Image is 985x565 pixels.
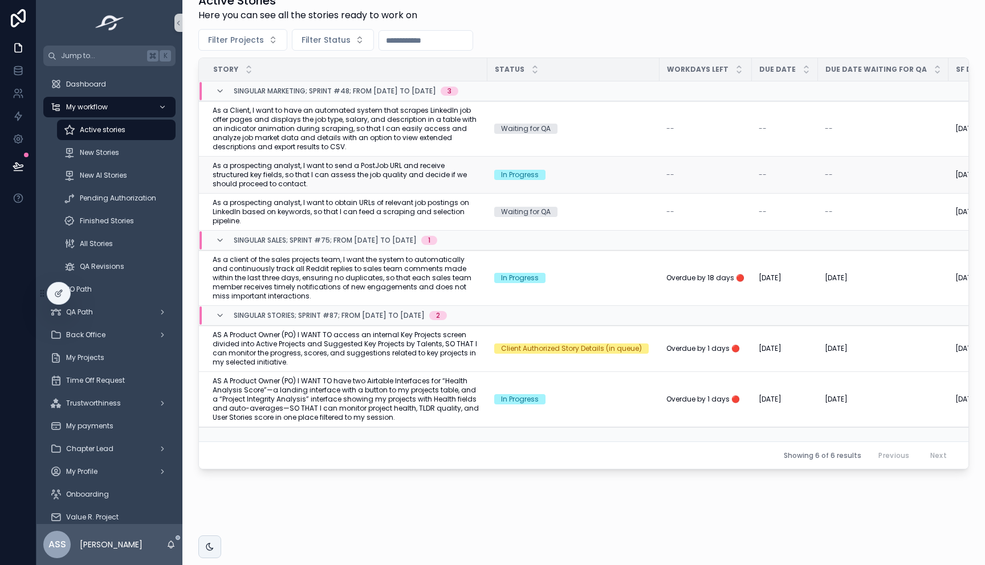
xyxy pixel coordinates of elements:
div: In Progress [501,273,539,283]
span: My payments [66,421,113,431]
div: 3 [447,87,451,96]
span: Back Office [66,330,105,339]
span: Overdue by 18 days 🔴 [666,273,744,282]
span: K [161,51,170,60]
span: All Stories [80,239,113,248]
div: In Progress [501,170,539,180]
span: As a prospecting analyst, I want to send a PostJob URL and receive structured key fields, so that... [213,161,481,189]
span: Due Date [759,65,796,74]
span: New Stories [80,148,119,157]
div: Client Authorized Story Details (in queue) [501,343,642,354]
div: Waiting for QA [501,207,551,217]
a: In Progress [494,273,653,283]
a: Dashboard [43,74,176,95]
a: QA Path [43,302,176,322]
span: Finished Stories [80,216,134,226]
a: -- [759,207,811,216]
span: Pending Authorization [80,194,156,203]
a: As a prospecting analyst, I want to obtain URLs of relevant job postings on LinkedIn based on key... [213,198,481,226]
span: As a Client, I want to have an automated system that scrapes LinkedIn job offer pages and display... [213,106,481,152]
a: [DATE] [759,395,811,404]
a: Waiting for QA [494,124,653,134]
a: [DATE] [825,344,942,353]
span: -- [759,124,767,133]
span: My Profile [66,467,97,476]
span: Status [495,65,524,74]
span: Active stories [80,125,125,134]
a: Value R. Project [43,507,176,527]
span: Time Off Request [66,376,125,385]
a: Active stories [57,120,176,140]
span: Chapter Lead [66,444,113,453]
div: Waiting for QA [501,124,551,134]
a: -- [759,170,811,179]
a: -- [666,124,745,133]
button: Select Button [292,29,374,51]
img: App logo [92,14,128,32]
a: All Stories [57,234,176,254]
a: My Profile [43,461,176,482]
a: New Stories [57,142,176,163]
a: AS A Product Owner (PO) I WANT TO access an internal Key Projects screen divided into Active Proj... [213,330,481,367]
a: [DATE] [825,395,942,404]
span: My workflow [66,103,108,112]
span: [DATE] [955,207,978,216]
span: [DATE] [955,395,978,404]
span: [DATE] [825,344,848,353]
a: [DATE] [825,273,942,282]
span: Trustworthiness [66,399,121,408]
span: Overdue by 1 days 🔴 [666,344,740,353]
a: -- [825,124,942,133]
span: -- [666,170,674,179]
span: -- [825,170,833,179]
a: As a client of the sales projects team, I want the system to automatically and continuously track... [213,255,481,301]
a: AS A Product Owner (PO) I WANT TO have two Airtable Interfaces for “Health Analysis Score”—a land... [213,376,481,422]
a: Back Office [43,325,176,345]
a: My payments [43,416,176,436]
a: PO Path [43,279,176,300]
span: [DATE] [759,395,782,404]
span: [DATE] [955,344,978,353]
a: -- [825,207,942,216]
span: [DATE] [759,273,782,282]
span: Story [213,65,238,74]
a: -- [825,170,942,179]
span: Here you can see all the stories ready to work on [198,9,417,22]
span: My Projects [66,353,104,362]
span: ASS [48,538,66,551]
a: Overdue by 1 days 🔴 [666,395,745,404]
span: [DATE] [955,170,978,179]
div: 1 [428,236,430,245]
span: QA Path [66,308,93,317]
span: Due Date Waiting for QA [825,65,927,74]
span: New AI Stories [80,171,127,180]
a: Overdue by 18 days 🔴 [666,273,745,282]
span: -- [666,124,674,133]
span: -- [825,207,833,216]
span: Filter Status [302,34,351,46]
button: Select Button [198,29,287,51]
a: Client Authorized Story Details (in queue) [494,343,653,354]
a: Finished Stories [57,211,176,231]
span: Showing 6 of 6 results [784,451,861,460]
a: My Projects [43,347,176,368]
span: Workdays Left [667,65,728,74]
a: My workflow [43,97,176,117]
span: -- [759,170,767,179]
a: [DATE] [759,344,811,353]
span: Value R. Project [66,513,119,522]
div: In Progress [501,394,539,404]
span: -- [759,207,767,216]
span: Singular Stories; Sprint #87; From [DATE] to [DATE] [234,311,425,320]
a: -- [759,124,811,133]
span: [DATE] [825,395,848,404]
span: Overdue by 1 days 🔴 [666,395,740,404]
a: New AI Stories [57,165,176,186]
p: [PERSON_NAME] [80,539,143,550]
span: PO Path [66,285,92,294]
span: Singular Marketing; Sprint #48; From [DATE] to [DATE] [234,87,436,96]
span: Jump to... [61,51,143,60]
a: In Progress [494,170,653,180]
